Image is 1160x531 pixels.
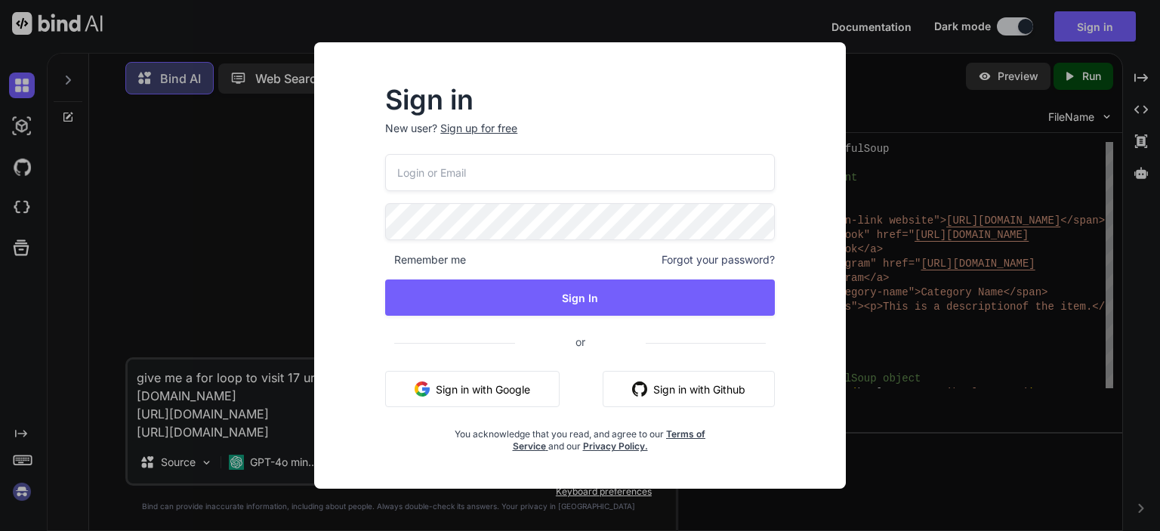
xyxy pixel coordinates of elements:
[385,121,775,154] p: New user?
[385,279,775,316] button: Sign In
[385,88,775,112] h2: Sign in
[440,121,517,136] div: Sign up for free
[583,440,648,452] a: Privacy Policy.
[415,381,430,397] img: google
[385,371,560,407] button: Sign in with Google
[662,252,775,267] span: Forgot your password?
[450,419,710,452] div: You acknowledge that you read, and agree to our and our
[632,381,647,397] img: github
[385,252,466,267] span: Remember me
[515,323,646,360] span: or
[385,154,775,191] input: Login or Email
[603,371,775,407] button: Sign in with Github
[513,428,706,452] a: Terms of Service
